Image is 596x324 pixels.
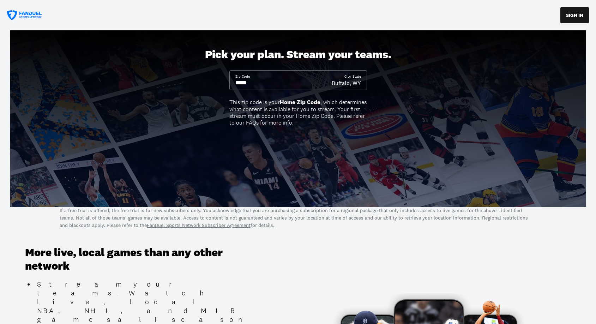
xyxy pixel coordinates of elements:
h3: More live, local games than any other network [25,246,254,273]
a: FanDuel Sports Network Subscriber Agreement [147,222,251,228]
p: If a free trial is offered, the free trial is for new subscribers only. You acknowledge that you ... [60,207,536,229]
div: Pick your plan. Stream your teams. [205,48,391,61]
li: Stream your teams. Watch live, local NBA, NHL, and MLB games all season [34,280,254,324]
div: Zip Code [235,74,250,79]
b: Home Zip Code [280,98,320,106]
div: This zip code is your , which determines what content is available for you to stream. Your first ... [229,99,367,126]
button: SIGN IN [560,7,589,23]
div: Buffalo, WY [332,79,361,87]
div: City, State [344,74,361,79]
